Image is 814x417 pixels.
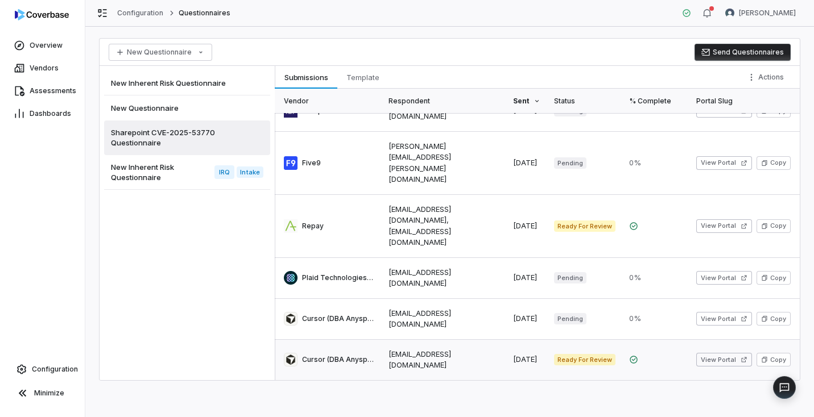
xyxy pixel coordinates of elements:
button: Copy [757,219,791,233]
span: New Inherent Risk Questionnaire [111,78,226,88]
button: More actions [743,69,791,86]
span: Minimize [34,389,64,398]
span: IRQ [214,165,234,179]
a: Dashboards [2,103,82,124]
span: [PERSON_NAME] [739,9,796,18]
span: New Questionnaire [111,103,179,113]
td: [EMAIL_ADDRESS][DOMAIN_NAME], [EMAIL_ADDRESS][DOMAIN_NAME] [382,194,506,257]
span: New Inherent Risk Questionnaire [111,162,210,182]
button: View Portal [696,353,752,366]
a: New Inherent Risk Questionnaire [104,70,270,95]
div: Vendor [284,89,375,113]
img: Coverbase logo [15,9,69,20]
a: Vendors [2,58,82,78]
span: Assessments [30,86,76,95]
button: View Portal [696,271,752,285]
button: Daniel Aranibar avatar[PERSON_NAME] [718,5,803,22]
button: New Questionnaire [109,44,212,61]
button: Copy [757,271,791,285]
span: Questionnaires [179,9,231,18]
a: Configuration [117,9,164,18]
span: Dashboards [30,109,71,118]
img: Daniel Aranibar avatar [725,9,734,18]
span: Template [342,70,384,85]
td: [PERSON_NAME][EMAIL_ADDRESS][PERSON_NAME][DOMAIN_NAME] [382,131,506,194]
button: Minimize [5,382,80,405]
button: View Portal [696,156,752,170]
div: Portal Slug [696,89,791,113]
a: New Questionnaire [104,95,270,120]
button: View Portal [696,219,752,233]
div: Sent [513,89,540,113]
div: Respondent [389,89,499,113]
span: Submissions [280,70,333,85]
td: [EMAIL_ADDRESS][DOMAIN_NAME] [382,339,506,380]
a: Configuration [5,359,80,380]
td: [EMAIL_ADDRESS][DOMAIN_NAME] [382,257,506,298]
span: Sharepoint CVE-2025-53770 Questionnaire [111,127,259,148]
button: Send Questionnaires [695,44,791,61]
button: Copy [757,312,791,326]
span: Vendors [30,64,59,73]
td: [EMAIL_ADDRESS][DOMAIN_NAME] [382,298,506,339]
button: Copy [757,156,791,170]
span: Overview [30,41,63,50]
button: Copy [757,353,791,366]
a: Overview [2,35,82,56]
span: Intake [237,166,263,178]
a: Sharepoint CVE-2025-53770 Questionnaire [104,120,270,155]
a: Assessments [2,81,82,101]
div: % Complete [629,89,683,113]
a: New Inherent Risk QuestionnaireIRQIntake [104,155,270,190]
div: Status [554,89,615,113]
span: Configuration [32,365,78,374]
button: View Portal [696,312,752,326]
